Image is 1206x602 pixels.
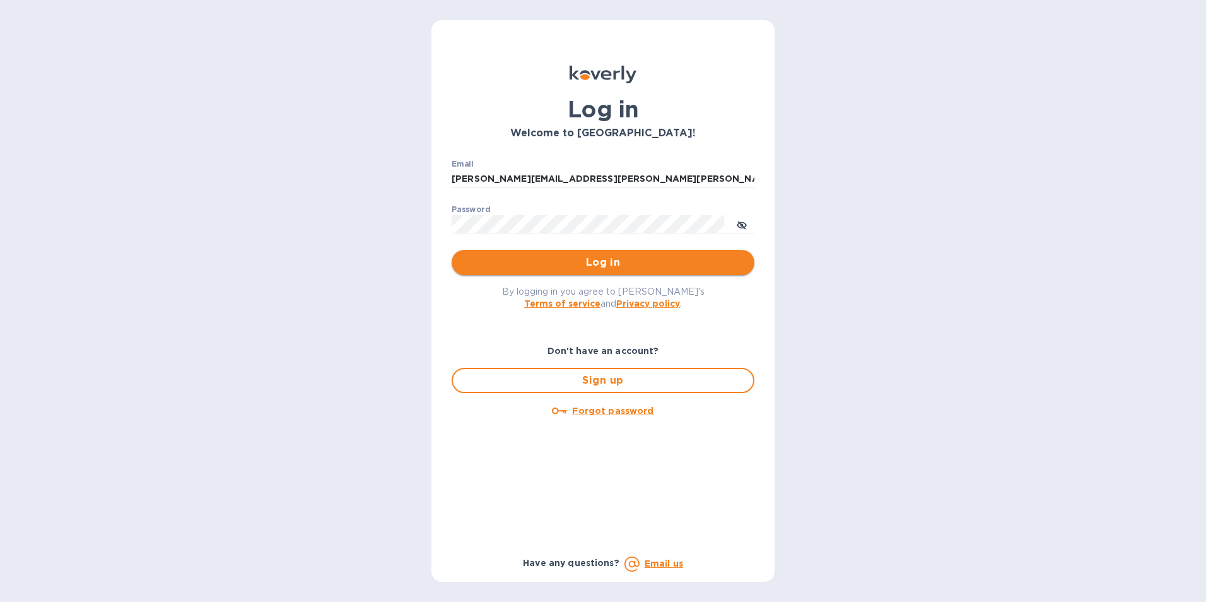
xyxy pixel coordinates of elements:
label: Email [452,160,474,168]
button: toggle password visibility [729,211,754,237]
span: Log in [462,255,744,270]
b: Don't have an account? [547,346,659,356]
input: Enter email address [452,170,754,189]
button: Log in [452,250,754,275]
h3: Welcome to [GEOGRAPHIC_DATA]! [452,127,754,139]
a: Email us [645,558,683,569]
label: Password [452,206,490,213]
span: By logging in you agree to [PERSON_NAME]'s and . [502,286,705,309]
a: Privacy policy [616,298,680,309]
span: Sign up [463,373,743,388]
u: Forgot password [572,406,653,416]
b: Have any questions? [523,558,619,568]
a: Terms of service [524,298,600,309]
h1: Log in [452,96,754,122]
img: Koverly [570,66,636,83]
button: Sign up [452,368,754,393]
